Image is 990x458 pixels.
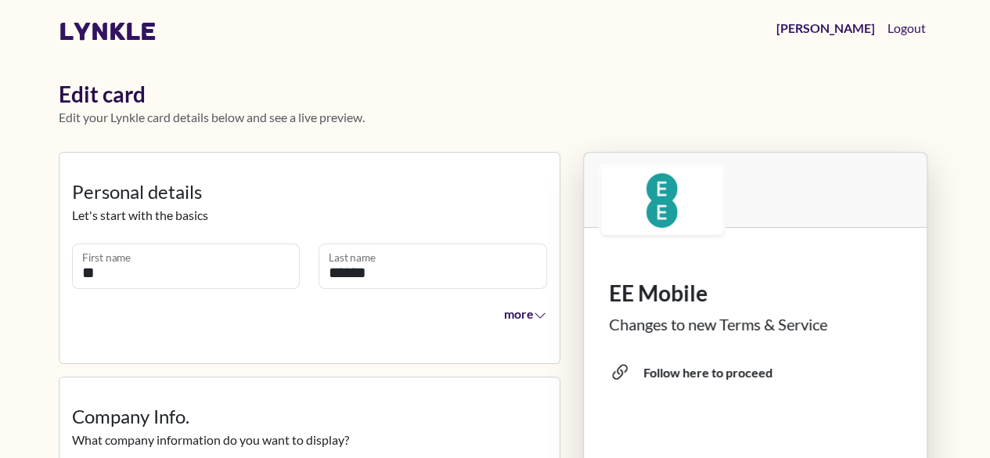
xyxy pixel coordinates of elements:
[770,13,881,44] a: [PERSON_NAME]
[609,280,902,307] h1: EE Mobile
[72,402,547,431] legend: Company Info.
[72,431,547,449] p: What company information do you want to display?
[881,13,932,44] button: Logout
[601,166,723,235] img: logo
[643,363,772,382] div: Follow here to proceed
[59,81,932,108] h1: Edit card
[72,206,547,225] p: Let's start with the basics
[504,306,546,321] span: more
[59,16,157,46] a: lynkle
[72,178,547,206] legend: Personal details
[494,298,547,330] button: more
[609,348,914,397] span: Follow here to proceed
[59,108,932,127] p: Edit your Lynkle card details below and see a live preview.
[609,312,902,336] div: Changes to new Terms & Service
